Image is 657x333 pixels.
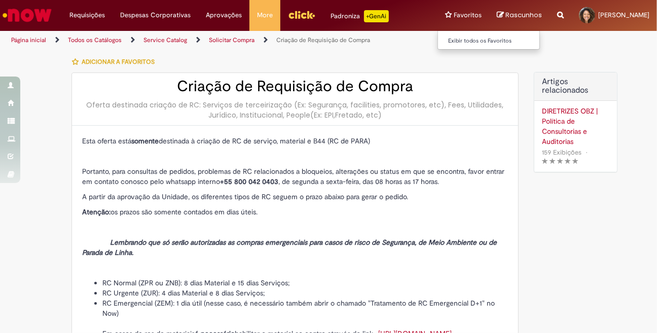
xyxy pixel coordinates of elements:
a: Exibir todos os Favoritos [438,35,550,47]
p: Esta oferta está destinada à criação de RC de serviço, material e B44 (RC de PARA) [82,136,508,146]
a: DIRETRIZES OBZ | Política de Consultorias e Auditorias [542,106,609,146]
span: Requisições [69,10,105,20]
p: +GenAi [364,10,389,22]
span: • [583,145,590,159]
div: Oferta destinada criação de RC: Serviços de terceirização (Ex: Segurança, facilities, promotores,... [82,100,508,120]
img: ServiceNow [1,5,53,25]
strong: Atenção: [82,207,111,216]
span: Aprovações [206,10,242,20]
p: os prazos são somente contados em dias úteis. [82,207,508,217]
a: Rascunhos [497,11,542,20]
p: Portanto, para consultas de pedidos, problemas de RC relacionados a bloqueios, alterações ou stat... [82,166,508,187]
img: click_logo_yellow_360x200.png [288,7,315,22]
h2: Criação de Requisição de Compra [82,78,508,95]
em: Lembrando que só serão autorizadas as compras emergenciais para casos de risco de Segurança, de M... [82,238,497,257]
span: More [257,10,273,20]
ul: Trilhas de página [8,31,430,50]
div: Padroniza [331,10,389,22]
a: Criação de Requisição de Compra [276,36,370,44]
a: Todos os Catálogos [68,36,122,44]
ul: Favoritos [437,30,540,50]
a: Página inicial [11,36,46,44]
span: Despesas Corporativas [120,10,191,20]
h3: Artigos relacionados [542,78,609,95]
span: [PERSON_NAME] [598,11,649,19]
span: Favoritos [454,10,482,20]
a: Solicitar Compra [209,36,254,44]
span: Adicionar a Favoritos [82,58,155,66]
p: A partir da aprovação da Unidade, os diferentes tipos de RC seguem o prazo abaixo para gerar o pe... [82,192,508,202]
strong: +55 800 042 0403 [220,177,278,186]
strong: somente [131,136,159,145]
li: RC Urgente (ZUR): 4 dias Material e 8 dias Serviços; [102,288,508,298]
button: Adicionar a Favoritos [71,51,160,72]
li: RC Normal (ZPR ou ZNB): 8 dias Material e 15 dias Serviços; [102,278,508,288]
span: 159 Exibições [542,148,581,157]
span: Rascunhos [505,10,542,20]
a: Service Catalog [143,36,187,44]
